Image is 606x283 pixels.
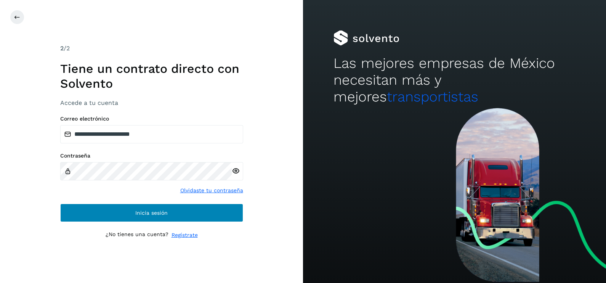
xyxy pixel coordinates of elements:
h3: Accede a tu cuenta [60,99,243,106]
h2: Las mejores empresas de México necesitan más y mejores [333,55,576,106]
label: Correo electrónico [60,116,243,122]
span: 2 [60,45,64,52]
a: Olvidaste tu contraseña [180,187,243,195]
span: Inicia sesión [135,210,168,215]
button: Inicia sesión [60,204,243,222]
h1: Tiene un contrato directo con Solvento [60,61,243,91]
label: Contraseña [60,153,243,159]
a: Regístrate [172,231,198,239]
span: transportistas [387,88,478,105]
p: ¿No tienes una cuenta? [106,231,168,239]
div: /2 [60,44,243,53]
